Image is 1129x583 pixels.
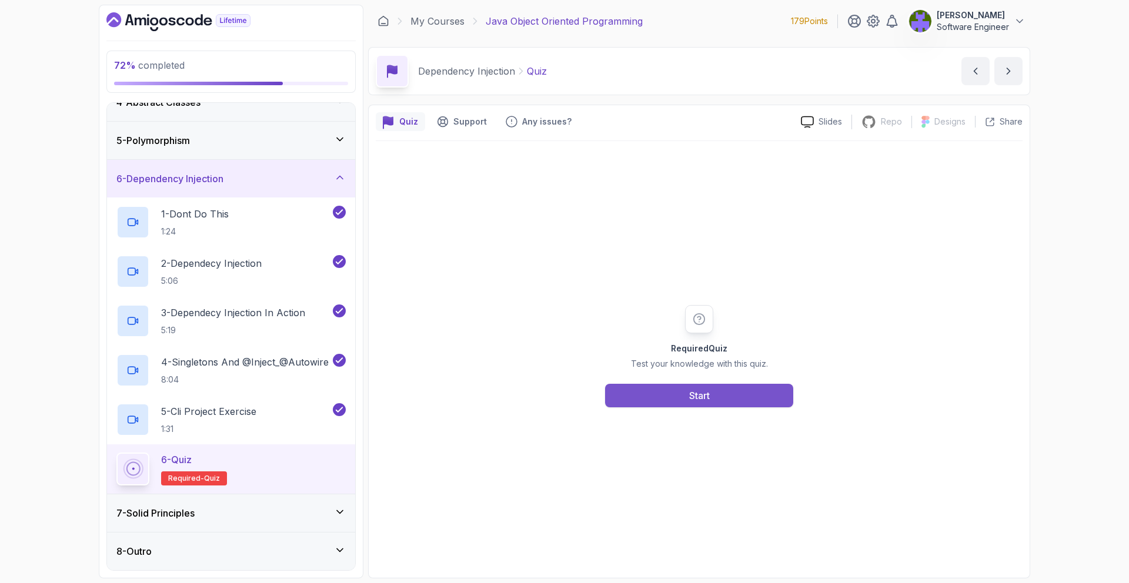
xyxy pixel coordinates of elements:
[527,64,547,78] p: Quiz
[161,324,305,336] p: 5:19
[378,15,389,27] a: Dashboard
[430,112,494,131] button: Support button
[909,10,931,32] img: user profile image
[631,358,768,370] p: Test your knowledge with this quiz.
[671,343,709,353] span: Required
[418,64,515,78] p: Dependency Injection
[791,15,828,27] p: 179 Points
[376,112,425,131] button: quiz button
[975,116,1023,128] button: Share
[168,474,204,483] span: Required-
[107,122,355,159] button: 5-Polymorphism
[161,355,329,369] p: 4 - Singletons And @Inject_@Autowire
[161,275,262,287] p: 5:06
[791,116,851,128] a: Slides
[1000,116,1023,128] p: Share
[116,506,195,520] h3: 7 - Solid Principles
[161,226,229,237] p: 1:24
[994,57,1023,85] button: next content
[107,494,355,532] button: 7-Solid Principles
[631,343,768,354] h2: Quiz
[908,9,1026,33] button: user profile image[PERSON_NAME]Software Engineer
[522,116,572,128] p: Any issues?
[116,453,346,485] button: 6-QuizRequired-quiz
[114,59,185,71] span: completed
[116,403,346,436] button: 5-Cli Project Exercise1:31
[937,21,1009,33] p: Software Engineer
[881,116,902,128] p: Repo
[399,116,418,128] p: Quiz
[116,544,152,558] h3: 8 - Outro
[116,255,346,288] button: 2-Dependecy Injection5:06
[161,404,256,418] p: 5 - Cli Project Exercise
[410,14,465,28] a: My Courses
[204,474,220,483] span: quiz
[961,57,990,85] button: previous content
[453,116,487,128] p: Support
[114,59,136,71] span: 72 %
[937,9,1009,21] p: [PERSON_NAME]
[161,423,256,435] p: 1:31
[161,374,329,386] p: 8:04
[107,532,355,570] button: 8-Outro
[499,112,579,131] button: Feedback button
[689,388,710,403] div: Start
[106,12,278,31] a: Dashboard
[605,384,793,407] button: Start
[116,133,190,148] h3: 5 - Polymorphism
[116,354,346,387] button: 4-Singletons And @Inject_@Autowire8:04
[819,116,842,128] p: Slides
[486,14,643,28] p: Java Object Oriented Programming
[161,306,305,320] p: 3 - Dependecy Injection In Action
[107,160,355,197] button: 6-Dependency Injection
[934,116,966,128] p: Designs
[116,206,346,239] button: 1-Dont Do This1:24
[116,304,346,337] button: 3-Dependecy Injection In Action5:19
[161,256,262,270] p: 2 - Dependecy Injection
[161,207,229,221] p: 1 - Dont Do This
[161,453,192,467] p: 6 - Quiz
[116,172,223,186] h3: 6 - Dependency Injection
